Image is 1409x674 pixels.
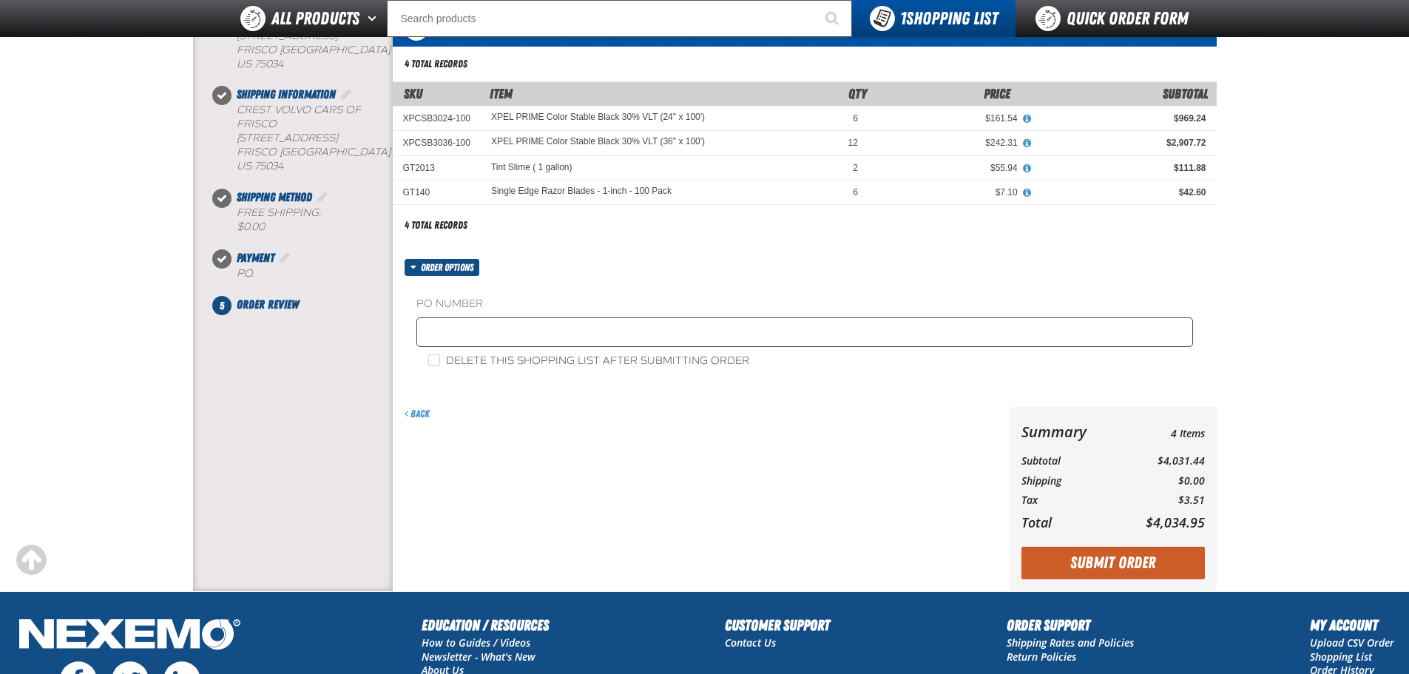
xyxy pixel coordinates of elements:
td: GT2013 [393,155,481,180]
div: 4 total records [405,218,467,232]
td: XPCSB3024-100 [393,107,481,131]
th: Shipping [1021,471,1118,491]
span: Item [490,86,513,101]
span: Price [984,86,1010,101]
a: Edit Payment [277,251,292,265]
span: Shipping Method [237,190,312,204]
a: Edit Shipping Method [315,190,330,204]
span: FRISCO [237,44,277,56]
li: Payment. Step 4 of 5. Completed [222,249,393,296]
a: Back [405,408,430,419]
span: US [237,58,251,70]
a: Shipping Rates and Policies [1007,636,1134,650]
span: 12 [848,138,858,148]
span: 5 [212,296,232,315]
th: Subtotal [1021,451,1118,471]
td: XPCSB3036-100 [393,131,481,155]
h2: Education / Resources [422,614,549,636]
button: Order options [405,259,480,276]
td: 4 Items [1117,419,1204,445]
div: $7.10 [879,186,1018,198]
button: Submit Order [1021,547,1205,579]
div: $161.54 [879,112,1018,124]
h2: My Account [1310,614,1394,636]
span: Qty [848,86,867,101]
span: Shopping List [900,8,998,29]
li: Shipping Information. Step 2 of 5. Completed [222,86,393,188]
span: 2 [853,163,858,173]
: XPEL PRIME Color Stable Black 30% VLT (24" x 100') [491,112,705,123]
a: SKU [404,86,422,101]
td: $4,031.44 [1117,451,1204,471]
h2: Customer Support [725,614,830,636]
span: Order Review [237,297,299,311]
div: P.O. [237,267,393,281]
input: Delete this shopping list after submitting order [428,354,440,366]
button: View All Prices for XPEL PRIME Color Stable Black 30% VLT (36" x 100') [1018,137,1037,150]
span: [GEOGRAPHIC_DATA] [280,44,391,56]
li: Order Review. Step 5 of 5. Not Completed [222,296,393,314]
th: Tax [1021,491,1118,510]
button: View All Prices for XPEL PRIME Color Stable Black 30% VLT (24" x 100') [1018,112,1037,126]
strong: $0.00 [237,220,265,233]
div: $111.88 [1038,162,1206,174]
td: $0.00 [1117,471,1204,491]
button: View All Prices for Single Edge Razor Blades - 1-inch - 100 Pack [1018,186,1037,200]
div: $42.60 [1038,186,1206,198]
span: Shipping Information [237,87,336,101]
span: Crest Volvo Cars of Frisco [237,104,361,130]
h2: Order Support [1007,614,1134,636]
span: 6 [853,113,858,124]
a: Tint Slime ( 1 gallon) [491,162,572,172]
td: $3.51 [1117,491,1204,510]
a: Return Policies [1007,650,1076,664]
img: Nexemo Logo [15,614,245,658]
a: Upload CSV Order [1310,636,1394,650]
span: Payment [237,251,274,265]
div: 4 total records [405,57,467,71]
label: Delete this shopping list after submitting order [428,354,749,368]
: XPEL PRIME Color Stable Black 30% VLT (36" x 100') [491,137,705,147]
a: Single Edge Razor Blades - 1-inch - 100 Pack [491,186,672,197]
li: Shipping Method. Step 3 of 5. Completed [222,189,393,249]
a: Shopping List [1310,650,1372,664]
div: $242.31 [879,137,1018,149]
bdo: 75034 [254,160,283,172]
bdo: 75034 [254,58,283,70]
span: Order options [421,259,479,276]
span: All Products [271,5,359,32]
td: GT140 [393,180,481,204]
span: [STREET_ADDRESS] [237,30,338,42]
th: Summary [1021,419,1118,445]
span: FRISCO [237,146,277,158]
a: Contact Us [725,636,776,650]
th: Total [1021,510,1118,534]
span: [STREET_ADDRESS] [237,132,338,144]
label: PO Number [416,297,1193,311]
span: US [237,160,251,172]
span: Subtotal [1163,86,1208,101]
div: $2,907.72 [1038,137,1206,149]
span: 6 [853,187,858,198]
div: $55.94 [879,162,1018,174]
div: Free Shipping: [237,206,393,235]
button: View All Prices for Tint Slime ( 1 gallon) [1018,162,1037,175]
a: How to Guides / Videos [422,636,530,650]
div: $969.24 [1038,112,1206,124]
strong: 1 [900,8,906,29]
span: [GEOGRAPHIC_DATA] [280,146,391,158]
a: Newsletter - What's New [422,650,535,664]
div: Scroll to the top [15,544,47,576]
span: $4,034.95 [1146,513,1205,531]
a: Edit Shipping Information [339,87,354,101]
